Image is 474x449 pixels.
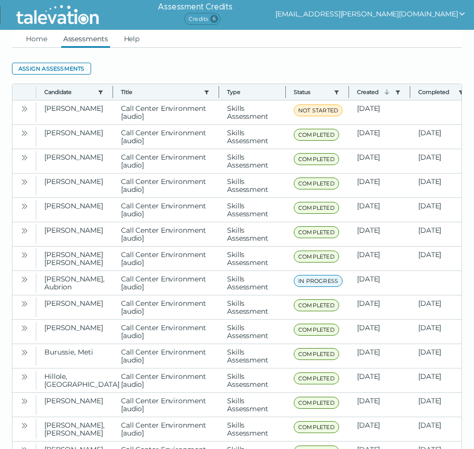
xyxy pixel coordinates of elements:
clr-dg-cell: Skills Assessment [219,149,286,173]
clr-dg-cell: [DATE] [349,198,410,222]
span: NOT STARTED [294,104,343,116]
span: COMPLETED [294,324,339,336]
cds-icon: Open [20,373,28,381]
cds-icon: Open [20,251,28,259]
button: Column resize handle [282,81,289,102]
clr-dg-cell: Skills Assessment [219,320,286,344]
clr-dg-cell: [DATE] [410,222,473,246]
cds-icon: Open [20,129,28,137]
clr-dg-cell: [PERSON_NAME] [PERSON_NAME] [36,247,113,270]
clr-dg-cell: Call Center Environment [audio] [113,344,219,368]
clr-dg-cell: [PERSON_NAME], [PERSON_NAME] [36,417,113,441]
clr-dg-cell: [DATE] [410,417,473,441]
clr-dg-cell: Skills Assessment [219,368,286,392]
span: COMPLETED [294,129,339,141]
cds-icon: Open [20,275,28,283]
clr-dg-cell: [DATE] [349,393,410,417]
h6: Assessment Credits [158,1,232,13]
button: Open [18,127,30,139]
button: Column resize handle [216,81,222,102]
button: Assign assessments [12,63,91,75]
clr-dg-cell: Skills Assessment [219,222,286,246]
clr-dg-cell: [DATE] [349,222,410,246]
clr-dg-cell: [PERSON_NAME] [36,198,113,222]
span: COMPLETED [294,202,339,214]
clr-dg-cell: Call Center Environment [audio] [113,417,219,441]
button: Column resize handle [110,81,116,102]
button: Open [18,346,30,358]
button: Candidate [44,88,94,96]
clr-dg-cell: Call Center Environment [audio] [113,247,219,270]
button: Completed [418,88,454,96]
clr-dg-cell: [DATE] [349,149,410,173]
clr-dg-cell: Call Center Environment [audio] [113,393,219,417]
clr-dg-cell: Call Center Environment [audio] [113,198,219,222]
span: COMPLETED [294,299,339,311]
cds-icon: Open [20,349,28,357]
clr-dg-cell: Skills Assessment [219,271,286,295]
clr-dg-cell: [DATE] [349,100,410,124]
clr-dg-cell: Skills Assessment [219,344,286,368]
clr-dg-cell: Skills Assessment [219,417,286,441]
clr-dg-cell: Skills Assessment [219,198,286,222]
button: Column resize handle [346,81,352,102]
button: Open [18,102,30,114]
clr-dg-cell: Call Center Environment [audio] [113,174,219,197]
button: Open [18,419,30,431]
clr-dg-cell: [PERSON_NAME] [36,100,113,124]
clr-dg-cell: [DATE] [410,125,473,149]
clr-dg-cell: [PERSON_NAME] [36,125,113,149]
span: COMPLETED [294,153,339,165]
a: Home [24,30,49,48]
a: Assessments [61,30,110,48]
span: COMPLETED [294,178,339,189]
cds-icon: Open [20,154,28,162]
clr-dg-cell: [DATE] [349,417,410,441]
button: show user actions [275,8,466,20]
span: COMPLETED [294,348,339,360]
clr-dg-cell: [DATE] [349,344,410,368]
cds-icon: Open [20,105,28,113]
clr-dg-cell: [DATE] [410,393,473,417]
clr-dg-cell: Skills Assessment [219,247,286,270]
button: Open [18,297,30,309]
clr-dg-cell: [DATE] [410,344,473,368]
button: Open [18,249,30,261]
button: Open [18,370,30,382]
button: Open [18,224,30,236]
clr-dg-cell: Skills Assessment [219,174,286,197]
clr-dg-cell: [PERSON_NAME] [36,222,113,246]
clr-dg-cell: Burussie, Meti [36,344,113,368]
span: COMPLETED [294,421,339,433]
clr-dg-cell: [DATE] [349,295,410,319]
span: COMPLETED [294,251,339,263]
button: Title [121,88,200,96]
clr-dg-cell: [PERSON_NAME] [36,295,113,319]
cds-icon: Open [20,422,28,430]
clr-dg-cell: Call Center Environment [audio] [113,222,219,246]
clr-dg-cell: [DATE] [410,368,473,392]
span: Type [227,88,277,96]
button: Open [18,395,30,407]
span: COMPLETED [294,226,339,238]
button: Open [18,200,30,212]
button: Column resize handle [407,81,413,102]
clr-dg-cell: [DATE] [410,320,473,344]
clr-dg-cell: [DATE] [349,320,410,344]
clr-dg-cell: Skills Assessment [219,125,286,149]
clr-dg-cell: [PERSON_NAME] [36,393,113,417]
cds-icon: Open [20,227,28,235]
clr-dg-cell: [DATE] [410,149,473,173]
span: 6 [210,15,218,23]
button: Open [18,273,30,285]
button: Open [18,151,30,163]
clr-dg-cell: [PERSON_NAME], Aubrion [36,271,113,295]
cds-icon: Open [20,202,28,210]
clr-dg-cell: [DATE] [410,247,473,270]
clr-dg-cell: Skills Assessment [219,393,286,417]
clr-dg-cell: [DATE] [349,247,410,270]
clr-dg-cell: Call Center Environment [audio] [113,271,219,295]
span: IN PROGRESS [294,275,343,287]
cds-icon: Open [20,178,28,186]
cds-icon: Open [20,300,28,308]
